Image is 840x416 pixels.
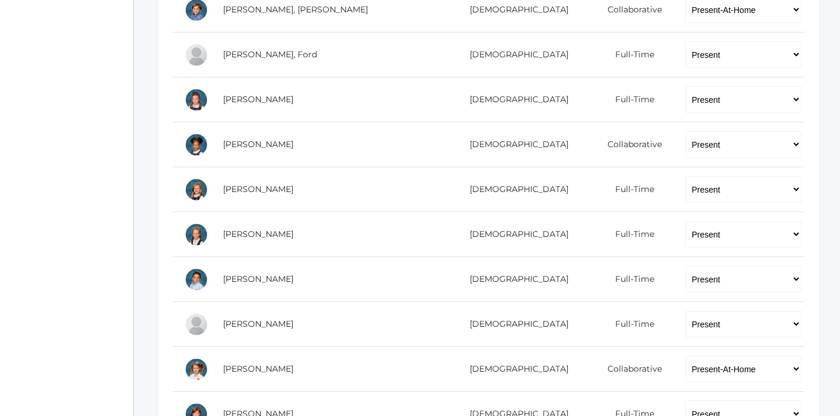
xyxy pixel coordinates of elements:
div: Crue Harris [185,133,208,157]
td: Full-Time [587,167,674,212]
a: [PERSON_NAME], [PERSON_NAME] [223,4,368,15]
a: [PERSON_NAME] [223,139,293,149]
td: [DEMOGRAPHIC_DATA] [443,257,586,302]
td: [DEMOGRAPHIC_DATA] [443,347,586,392]
a: [PERSON_NAME] [223,184,293,194]
td: Full-Time [587,257,674,302]
div: Kiana Taylor [185,357,208,381]
td: Full-Time [587,32,674,77]
a: [PERSON_NAME] [223,229,293,239]
td: [DEMOGRAPHIC_DATA] [443,32,586,77]
a: [PERSON_NAME] [223,274,293,284]
div: Oliver Smith [185,313,208,336]
td: Full-Time [587,212,674,257]
a: [PERSON_NAME] [223,363,293,374]
div: Lyla Foster [185,88,208,112]
td: [DEMOGRAPHIC_DATA] [443,212,586,257]
td: [DEMOGRAPHIC_DATA] [443,302,586,347]
div: Noah Rosas [185,268,208,291]
a: [PERSON_NAME], Ford [223,49,317,60]
td: [DEMOGRAPHIC_DATA] [443,77,586,122]
td: [DEMOGRAPHIC_DATA] [443,122,586,167]
td: Collaborative [587,122,674,167]
div: Ford Ferris [185,43,208,67]
a: [PERSON_NAME] [223,94,293,105]
td: Full-Time [587,77,674,122]
a: [PERSON_NAME] [223,318,293,329]
div: Hazel Porter [185,223,208,246]
td: Full-Time [587,302,674,347]
div: Gracelyn Lavallee [185,178,208,201]
td: Collaborative [587,347,674,392]
td: [DEMOGRAPHIC_DATA] [443,167,586,212]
